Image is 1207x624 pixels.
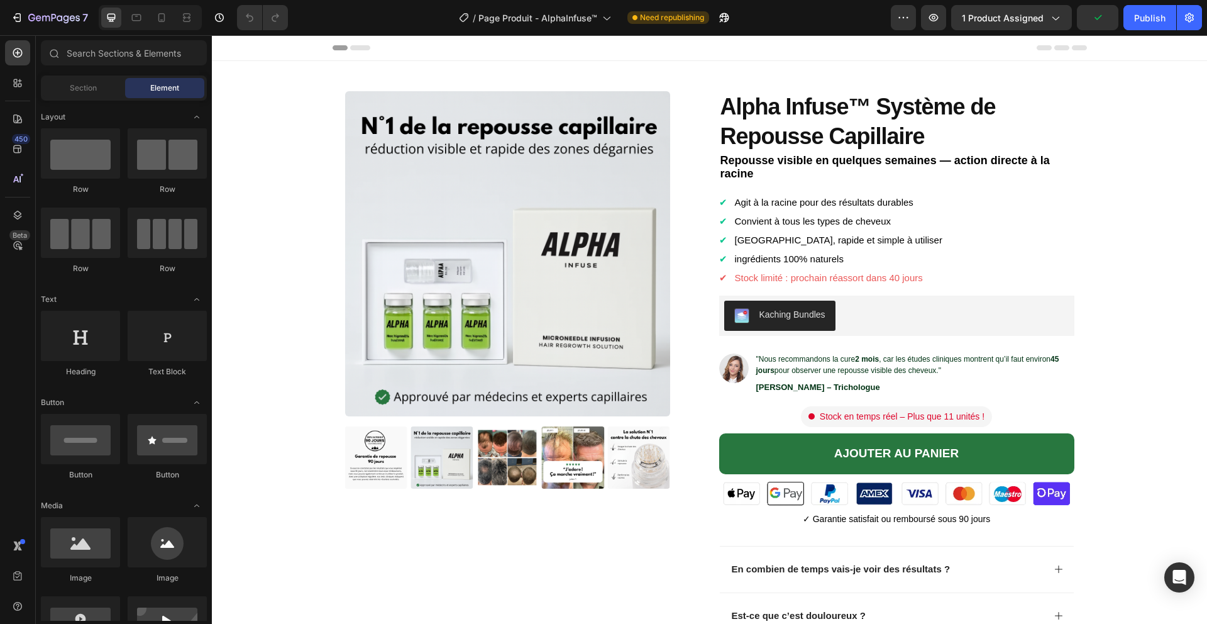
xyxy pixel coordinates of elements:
li: ingrédients 100% naturels [507,216,863,231]
img: gempages_577413340163212179-cf6918db-a3c0-406d-b079-d796502bed40.webp [507,442,863,474]
span: Section [70,82,97,94]
span: ✔ [507,198,515,213]
div: Text Block [128,366,207,377]
div: Heading [41,366,120,377]
span: ✔ [507,179,515,194]
span: Toggle open [187,107,207,127]
strong: 2 mois [643,320,667,328]
iframe: Design area [212,35,1207,624]
p: "Nous recommandons la cure , car les études cliniques montrent qu’il faut environ pour observer u... [544,318,863,341]
img: KachingBundles.png [522,273,537,288]
div: Image [128,572,207,584]
span: Page Produit - AlphaInfuse™ [478,11,597,25]
div: Undo/Redo [237,5,288,30]
div: Button [128,469,207,481]
strong: Repousse visible en quelques semaines — action directe à la racine [509,119,838,145]
div: Row [128,184,207,195]
p: ✓ Garantie satisfait ou remboursé sous 90 jours [507,477,863,491]
span: / [473,11,476,25]
button: AJOUTER AU PANIER [507,398,863,439]
li: Convient à tous les types de cheveux [507,179,863,194]
button: Publish [1123,5,1176,30]
span: ✔ [507,216,515,231]
div: Row [41,263,120,274]
strong: [PERSON_NAME] – Trichologue [544,347,668,357]
span: Toggle open [187,289,207,309]
span: Media [41,500,63,511]
div: Button [41,469,120,481]
div: Beta [9,230,30,240]
button: 7 [5,5,94,30]
span: Toggle open [187,496,207,516]
span: Toggle open [187,393,207,413]
div: Image [41,572,120,584]
div: AJOUTER AU PANIER [622,411,747,426]
div: 450 [12,134,30,144]
span: ✔ [507,160,515,175]
input: Search Sections & Elements [41,40,207,65]
img: Edna Skopljak [507,318,537,348]
span: Button [41,397,64,408]
p: 7 [82,10,88,25]
button: 1 product assigned [951,5,1072,30]
div: Row [128,263,207,274]
div: Publish [1134,11,1166,25]
span: Text [41,294,57,305]
span: 1 product assigned [962,11,1044,25]
span: Stock en temps réel – Plus que 11 unités ! [608,375,773,388]
span: Stock limité : prochain réassort dans 40 jours [523,235,711,250]
span: Est-ce que c’est douloureux ? [520,575,654,586]
li: [GEOGRAPHIC_DATA], rapide et simple à utiliser [507,198,863,213]
div: Kaching Bundles [548,273,614,286]
span: Layout [41,111,65,123]
span: Element [150,82,179,94]
button: Kaching Bundles [512,265,624,296]
div: Open Intercom Messenger [1164,562,1194,593]
span: ✔ [507,235,515,250]
li: Agit à la racine pour des résultats durables [507,160,863,175]
span: En combien de temps vais-je voir des résultats ? [520,528,739,539]
div: Row [41,184,120,195]
span: Need republishing [640,12,704,23]
h1: Alpha Infuse™ Système de Repousse Capillaire [507,56,863,118]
